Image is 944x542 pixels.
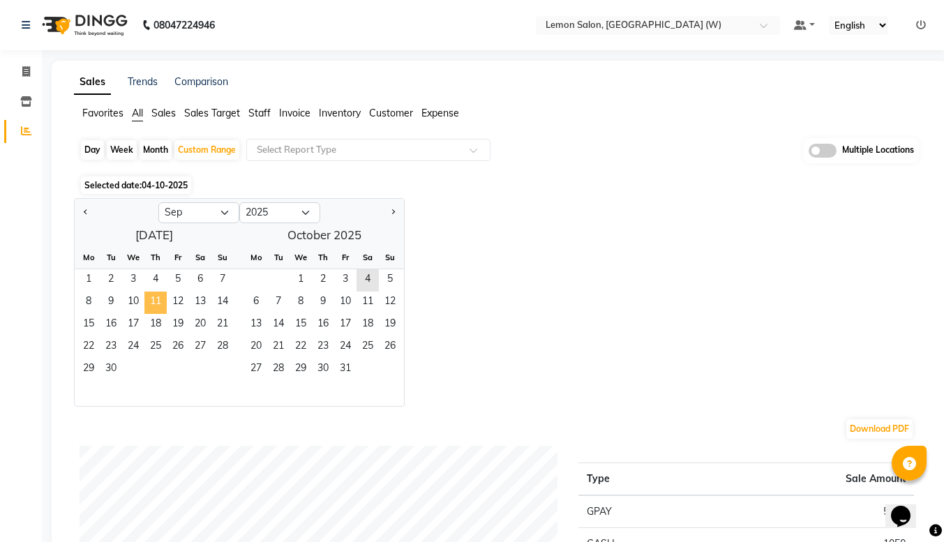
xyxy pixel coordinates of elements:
span: 26 [167,336,189,359]
div: Friday, October 17, 2025 [334,314,357,336]
span: Customer [369,107,413,119]
span: Sales Target [184,107,240,119]
span: 6 [189,269,211,292]
div: Saturday, October 11, 2025 [357,292,379,314]
div: Monday, September 22, 2025 [77,336,100,359]
div: Th [144,246,167,269]
div: Friday, October 10, 2025 [334,292,357,314]
a: Trends [128,75,158,88]
div: Friday, October 31, 2025 [334,359,357,381]
div: Sunday, October 26, 2025 [379,336,401,359]
span: 14 [211,292,234,314]
a: Sales [74,70,111,95]
div: Saturday, October 4, 2025 [357,269,379,292]
span: 27 [189,336,211,359]
div: Saturday, September 20, 2025 [189,314,211,336]
span: 28 [211,336,234,359]
div: Tuesday, September 9, 2025 [100,292,122,314]
a: Comparison [174,75,228,88]
div: Friday, October 3, 2025 [334,269,357,292]
span: 25 [144,336,167,359]
span: 16 [100,314,122,336]
span: 23 [100,336,122,359]
span: 11 [357,292,379,314]
div: Sunday, September 7, 2025 [211,269,234,292]
td: 5333 [702,495,914,528]
span: 15 [290,314,312,336]
div: Monday, October 27, 2025 [245,359,267,381]
span: 12 [379,292,401,314]
span: Sales [151,107,176,119]
div: Sa [357,246,379,269]
div: Saturday, October 18, 2025 [357,314,379,336]
span: All [132,107,143,119]
span: 7 [267,292,290,314]
div: Sunday, September 14, 2025 [211,292,234,314]
span: 5 [379,269,401,292]
span: 23 [312,336,334,359]
div: Monday, October 13, 2025 [245,314,267,336]
div: Saturday, September 13, 2025 [189,292,211,314]
div: Saturday, September 6, 2025 [189,269,211,292]
div: Thursday, September 4, 2025 [144,269,167,292]
div: Thursday, September 18, 2025 [144,314,167,336]
span: 18 [144,314,167,336]
div: Thursday, October 9, 2025 [312,292,334,314]
span: 2 [312,269,334,292]
span: 11 [144,292,167,314]
span: 4 [357,269,379,292]
div: Month [140,140,172,160]
div: We [122,246,144,269]
div: Th [312,246,334,269]
div: Sunday, October 19, 2025 [379,314,401,336]
div: Monday, October 6, 2025 [245,292,267,314]
span: 8 [77,292,100,314]
div: Su [211,246,234,269]
span: 8 [290,292,312,314]
div: Fr [167,246,189,269]
div: Su [379,246,401,269]
div: Week [107,140,137,160]
span: 24 [334,336,357,359]
div: Monday, September 1, 2025 [77,269,100,292]
button: Next month [387,202,398,224]
div: Tuesday, September 16, 2025 [100,314,122,336]
span: 22 [77,336,100,359]
span: 25 [357,336,379,359]
span: Multiple Locations [842,144,914,158]
span: 29 [290,359,312,381]
div: Mo [245,246,267,269]
span: 1 [290,269,312,292]
div: Wednesday, September 3, 2025 [122,269,144,292]
div: Friday, September 5, 2025 [167,269,189,292]
div: Tuesday, September 23, 2025 [100,336,122,359]
div: Wednesday, September 17, 2025 [122,314,144,336]
div: Tuesday, September 2, 2025 [100,269,122,292]
span: 19 [167,314,189,336]
span: 20 [189,314,211,336]
span: Inventory [319,107,361,119]
div: Sa [189,246,211,269]
span: 10 [334,292,357,314]
div: Wednesday, October 22, 2025 [290,336,312,359]
button: Download PDF [846,419,913,439]
div: Thursday, October 23, 2025 [312,336,334,359]
span: 10 [122,292,144,314]
span: 2 [100,269,122,292]
div: Friday, September 26, 2025 [167,336,189,359]
div: Tuesday, October 28, 2025 [267,359,290,381]
div: Wednesday, October 1, 2025 [290,269,312,292]
div: Tuesday, October 7, 2025 [267,292,290,314]
span: 24 [122,336,144,359]
span: 3 [122,269,144,292]
div: Thursday, September 11, 2025 [144,292,167,314]
div: Sunday, September 21, 2025 [211,314,234,336]
span: 13 [245,314,267,336]
span: 30 [312,359,334,381]
span: 26 [379,336,401,359]
div: Thursday, October 2, 2025 [312,269,334,292]
div: Friday, October 24, 2025 [334,336,357,359]
span: 7 [211,269,234,292]
div: Sunday, October 12, 2025 [379,292,401,314]
span: 1 [77,269,100,292]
